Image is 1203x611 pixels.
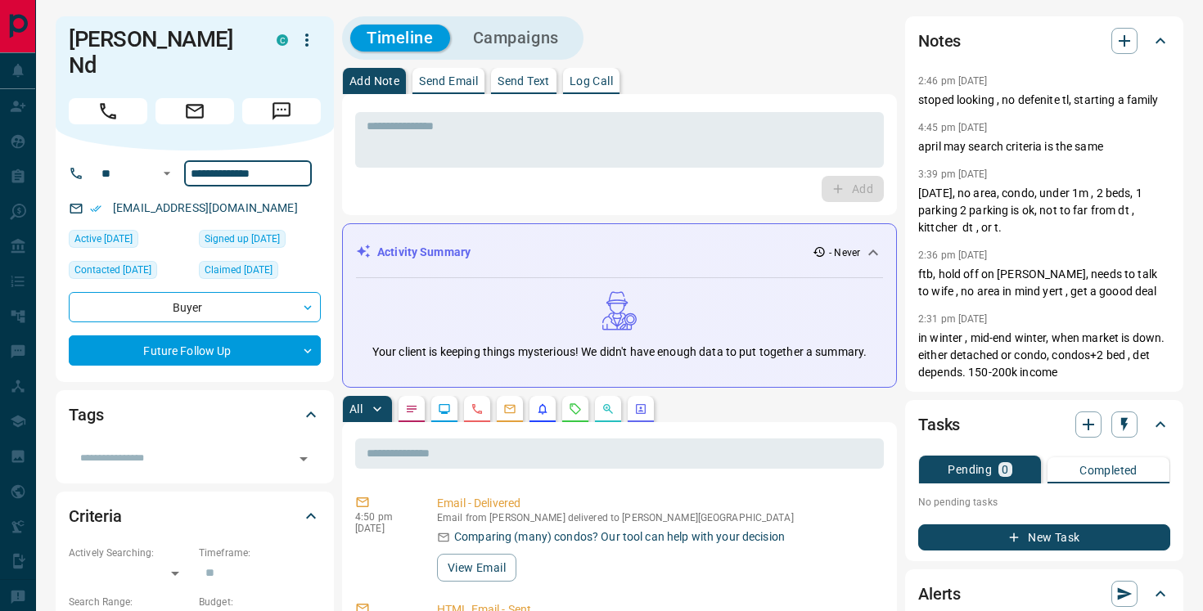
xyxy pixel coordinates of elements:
[918,266,1170,300] p: ftb, hold off on [PERSON_NAME], needs to talk to wife , no area in mind yert , get a goood deal
[199,261,321,284] div: Wed Jul 09 2025
[437,495,877,512] p: Email - Delivered
[536,402,549,416] svg: Listing Alerts
[503,402,516,416] svg: Emails
[437,554,516,582] button: View Email
[69,230,191,253] div: Mon Sep 19 2022
[356,237,883,267] div: Activity Summary- Never
[419,75,478,87] p: Send Email
[918,168,988,180] p: 3:39 pm [DATE]
[155,98,234,124] span: Email
[948,464,992,475] p: Pending
[601,402,615,416] svg: Opportunities
[242,98,321,124] span: Message
[918,92,1170,109] p: stoped looking , no defenite tl, starting a family
[349,403,363,415] p: All
[918,249,988,261] p: 2:36 pm [DATE]
[457,25,575,52] button: Campaigns
[69,26,252,79] h1: [PERSON_NAME] Nd
[74,262,151,278] span: Contacted [DATE]
[199,230,321,253] div: Mon Sep 19 2022
[69,402,103,428] h2: Tags
[205,262,273,278] span: Claimed [DATE]
[69,292,321,322] div: Buyer
[918,122,988,133] p: 4:45 pm [DATE]
[69,98,147,124] span: Call
[349,75,399,87] p: Add Note
[918,411,960,438] h2: Tasks
[454,528,785,546] p: Comparing (many) condos? Our tool can help with your decision
[355,523,412,534] p: [DATE]
[918,75,988,87] p: 2:46 pm [DATE]
[437,512,877,523] p: Email from [PERSON_NAME] delivered to [PERSON_NAME][GEOGRAPHIC_DATA]
[405,402,418,416] svg: Notes
[90,203,101,214] svg: Email Verified
[498,75,550,87] p: Send Text
[918,21,1170,61] div: Notes
[918,490,1170,514] p: No pending tasks
[69,496,321,536] div: Criteria
[372,344,867,361] p: Your client is keeping things mysterious! We didn't have enough data to put together a summary.
[69,546,191,560] p: Actively Searching:
[918,405,1170,444] div: Tasks
[634,402,647,416] svg: Agent Actions
[569,402,582,416] svg: Requests
[69,503,122,529] h2: Criteria
[205,231,280,247] span: Signed up [DATE]
[199,595,321,609] p: Budget:
[570,75,613,87] p: Log Call
[355,511,412,523] p: 4:50 pm
[918,185,1170,236] p: [DATE], no area, condo, under 1m , 2 beds, 1 parking 2 parking is ok, not to far from dt , kittch...
[918,138,1170,155] p: april may search criteria is the same
[918,524,1170,550] button: New Task
[350,25,450,52] button: Timeline
[918,313,988,325] p: 2:31 pm [DATE]
[277,34,288,46] div: condos.ca
[471,402,484,416] svg: Calls
[918,581,961,607] h2: Alerts
[1079,465,1138,476] p: Completed
[377,244,471,261] p: Activity Summary
[69,395,321,434] div: Tags
[1002,464,1008,475] p: 0
[829,245,860,260] p: - Never
[157,164,177,183] button: Open
[292,447,315,470] button: Open
[69,595,191,609] p: Search Range:
[69,335,321,366] div: Future Follow Up
[113,201,298,214] a: [EMAIL_ADDRESS][DOMAIN_NAME]
[69,261,191,284] div: Sat Sep 13 2025
[74,231,133,247] span: Active [DATE]
[199,546,321,560] p: Timeframe:
[438,402,451,416] svg: Lead Browsing Activity
[918,330,1170,381] p: in winter , mid-end winter, when market is down. either detached or condo, condos+2 bed , det dep...
[918,28,961,54] h2: Notes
